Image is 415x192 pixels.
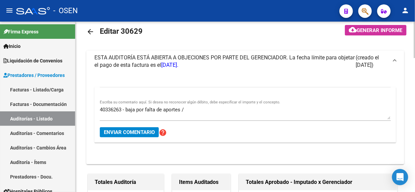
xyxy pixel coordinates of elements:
[246,177,390,188] h1: Totales Aprobado - Imputado x Gerenciador
[5,6,13,15] mat-icon: menu
[86,72,404,164] div: ESTA AUDITORÍA ESTÁ ABIERTA A OBJECIONES POR PARTE DEL GERENCIADOR. La fecha límite para objetar ...
[86,51,404,72] mat-expansion-panel-header: ESTA AUDITORÍA ESTÁ ABIERTA A OBJECIONES POR PARTE DEL GERENCIADOR. La fecha límite para objetar ...
[3,57,62,64] span: Liquidación de Convenios
[95,177,157,188] h1: Totales Auditoría
[357,27,403,33] span: Generar informe
[356,54,388,69] span: (creado el [DATE])
[161,62,178,68] span: [DATE].
[159,129,167,137] mat-icon: help
[345,25,407,35] button: Generar informe
[3,72,65,79] span: Prestadores / Proveedores
[3,43,21,50] span: Inicio
[100,127,159,137] button: Enviar comentario
[94,54,355,68] span: ESTA AUDITORÍA ESTÁ ABIERTA A OBJECIONES POR PARTE DEL GERENCIADOR. La fecha límite para objetar ...
[100,27,143,35] span: Editar 30629
[392,169,408,185] div: Open Intercom Messenger
[3,28,38,35] span: Firma Express
[402,6,410,15] mat-icon: person
[86,28,94,36] mat-icon: arrow_back
[349,26,357,34] mat-icon: cloud_download
[53,3,78,18] span: - OSEN
[104,129,155,135] span: Enviar comentario
[179,177,224,188] h1: Items Auditados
